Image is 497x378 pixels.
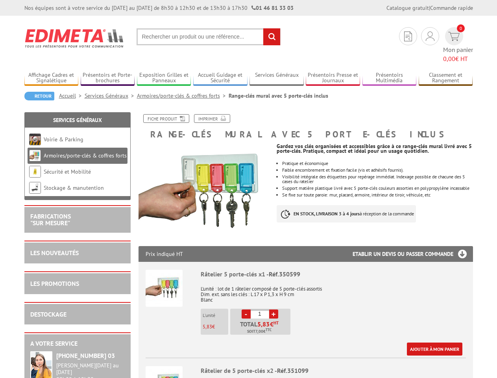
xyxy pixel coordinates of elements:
a: Affichage Cadres et Signalétique [24,72,79,85]
a: Accueil [59,92,85,99]
div: Nos équipes sont à votre service du [DATE] au [DATE] de 8h30 à 12h30 et de 13h30 à 17h30 [24,4,294,12]
p: L'unité [203,313,228,318]
img: devis rapide [404,31,412,41]
span: € [270,321,273,327]
span: Réf.351099 [277,367,309,374]
h3: Etablir un devis ou passer commande [353,246,473,262]
a: Présentoirs Multimédia [362,72,417,85]
li: Range-clés mural avec 5 porte-clés inclus [229,92,328,100]
a: Ajouter à mon panier [407,343,462,356]
h2: A votre service [30,340,125,347]
img: Râtelier 5 porte-clés x1 [146,270,183,307]
span: 7,00 [255,328,263,335]
a: Présentoirs et Porte-brochures [81,72,135,85]
p: Se fixe sur toute paroie: mur, placard, armoire, intérieur de tiroir, véhicule, etc [282,193,473,197]
strong: 01 46 81 33 03 [251,4,294,11]
img: Edimeta [24,24,125,53]
span: € HT [443,54,473,63]
p: € [203,324,228,330]
p: à réception de la commande [277,205,416,222]
p: Total [232,321,290,335]
li: Support matière plastique livré avec 5 porte-clés couleurs assorties en polypropylène incassable [282,186,473,191]
a: Présentoirs Presse et Journaux [306,72,360,85]
p: Prix indiqué HT [146,246,183,262]
a: + [269,309,278,319]
a: Retour [24,92,54,100]
sup: TTC [266,328,272,332]
div: Râtelier de 5 porte-clés x2 - [201,366,466,375]
div: Râtelier 5 porte-clés x1 - [201,270,466,279]
input: Rechercher un produit ou une référence... [137,28,281,45]
a: Fiche produit [143,114,189,123]
strong: [PHONE_NUMBER] 03 [56,352,115,359]
a: Accueil Guidage et Sécurité [193,72,248,85]
span: 5,83 [203,323,212,330]
img: devis rapide [448,32,460,41]
span: Soit € [247,328,272,335]
a: Voirie & Parking [44,136,83,143]
span: 0,00 [443,55,455,63]
a: devis rapide 0 Mon panier 0,00€ HT [443,27,473,63]
strong: EN STOCK, LIVRAISON 3 à 4 jours [294,211,360,217]
sup: HT [273,320,279,326]
input: rechercher [263,28,280,45]
div: [PERSON_NAME][DATE] au [DATE] [56,362,125,376]
span: Réf.350599 [269,270,300,278]
p: L'unité : lot de 1 râtelier composé de 5 porte-clés assortis Dim. ext. sans les clés : L 17 x P 1... [201,281,466,303]
img: Armoires/porte-clés & coffres forts [29,150,41,161]
img: devis rapide [426,31,434,41]
span: Mon panier [443,45,473,63]
a: Exposition Grilles et Panneaux [137,72,191,85]
span: 0 [457,24,465,32]
li: Faible encombrement et fixation facile (vis et adhésifs fournis). [282,168,473,172]
a: FABRICATIONS"Sur Mesure" [30,212,71,227]
a: Stockage & manutention [44,184,104,191]
img: Stockage & manutention [29,182,41,194]
a: - [242,309,251,319]
img: Sécurité et Mobilité [29,166,41,178]
li: Visibilité intégrale des étiquettes pour repérage immédiat. Indexage possible de chacune des 5 ca... [282,174,473,184]
a: Armoires/porte-clés & coffres forts [137,92,229,99]
a: Sécurité et Mobilité [44,168,91,175]
a: Classement et Rangement [419,72,473,85]
img: porte_cles_350599.jpg [139,143,271,242]
a: Services Généraux [249,72,304,85]
a: Services Généraux [53,117,102,124]
strong: Gardez vos clés organisées et accessibles grâce à ce range-clés mural livré avec 5 porte-clés. Pr... [277,143,472,154]
div: | [386,4,473,12]
a: Commande rapide [430,4,473,11]
a: Catalogue gratuit [386,4,429,11]
a: Services Généraux [85,92,137,99]
a: DESTOCKAGE [30,310,67,318]
a: Imprimer [194,114,230,123]
a: Armoires/porte-clés & coffres forts [44,152,127,159]
img: Voirie & Parking [29,133,41,145]
a: LES PROMOTIONS [30,280,79,287]
li: Pratique et économique [282,161,473,166]
a: LES NOUVEAUTÉS [30,249,79,257]
span: 5,83 [257,321,270,327]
